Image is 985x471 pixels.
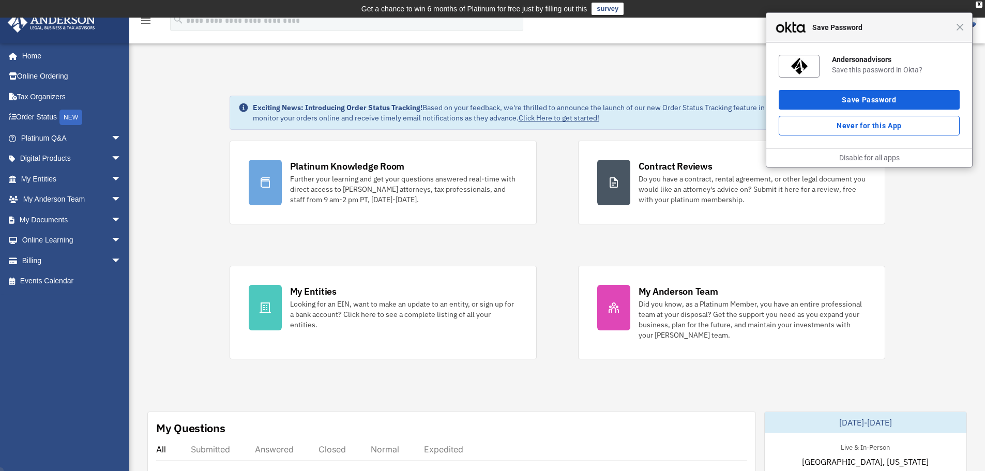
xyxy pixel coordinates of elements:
[361,3,587,15] div: Get a chance to win 6 months of Platinum for free just by filling out this
[639,160,713,173] div: Contract Reviews
[253,102,876,123] div: Based on your feedback, we're thrilled to announce the launch of our new Order Status Tracking fe...
[765,412,966,433] div: [DATE]-[DATE]
[319,444,346,454] div: Closed
[156,444,166,454] div: All
[140,18,152,27] a: menu
[140,14,152,27] i: menu
[839,154,900,162] a: Disable for all apps
[779,116,960,135] button: Never for this App
[7,250,137,271] a: Billingarrow_drop_down
[7,169,137,189] a: My Entitiesarrow_drop_down
[519,113,599,123] a: Click Here to get started!
[639,285,718,298] div: My Anderson Team
[173,14,184,25] i: search
[7,107,137,128] a: Order StatusNEW
[578,141,885,224] a: Contract Reviews Do you have a contract, rental agreement, or other legal document you would like...
[592,3,624,15] a: survey
[290,299,518,330] div: Looking for an EIN, want to make an update to an entity, or sign up for a bank account? Click her...
[7,230,137,251] a: Online Learningarrow_drop_down
[802,455,929,468] span: [GEOGRAPHIC_DATA], [US_STATE]
[7,128,137,148] a: Platinum Q&Aarrow_drop_down
[371,444,399,454] div: Normal
[230,266,537,359] a: My Entities Looking for an EIN, want to make an update to an entity, or sign up for a bank accoun...
[791,58,808,74] img: nr4NPwAAAAZJREFUAwAwEkJbZx1BKgAAAABJRU5ErkJggg==
[255,444,294,454] div: Answered
[290,160,405,173] div: Platinum Knowledge Room
[111,209,132,231] span: arrow_drop_down
[290,285,337,298] div: My Entities
[7,148,137,169] a: Digital Productsarrow_drop_down
[832,65,960,74] div: Save this password in Okta?
[253,103,422,112] strong: Exciting News: Introducing Order Status Tracking!
[7,66,137,87] a: Online Ordering
[578,266,885,359] a: My Anderson Team Did you know, as a Platinum Member, you have an entire professional team at your...
[807,21,956,34] span: Save Password
[832,441,898,452] div: Live & In-Person
[7,189,137,210] a: My Anderson Teamarrow_drop_down
[191,444,230,454] div: Submitted
[639,299,866,340] div: Did you know, as a Platinum Member, you have an entire professional team at your disposal? Get th...
[230,141,537,224] a: Platinum Knowledge Room Further your learning and get your questions answered real-time with dire...
[111,148,132,170] span: arrow_drop_down
[7,209,137,230] a: My Documentsarrow_drop_down
[290,174,518,205] div: Further your learning and get your questions answered real-time with direct access to [PERSON_NAM...
[7,271,137,292] a: Events Calendar
[7,86,137,107] a: Tax Organizers
[424,444,463,454] div: Expedited
[5,12,98,33] img: Anderson Advisors Platinum Portal
[111,230,132,251] span: arrow_drop_down
[639,174,866,205] div: Do you have a contract, rental agreement, or other legal document you would like an attorney's ad...
[832,55,960,64] div: Andersonadvisors
[111,250,132,271] span: arrow_drop_down
[956,23,964,31] span: Close
[7,45,132,66] a: Home
[111,128,132,149] span: arrow_drop_down
[111,189,132,210] span: arrow_drop_down
[976,2,982,8] div: close
[156,420,225,436] div: My Questions
[59,110,82,125] div: NEW
[111,169,132,190] span: arrow_drop_down
[779,90,960,110] button: Save Password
